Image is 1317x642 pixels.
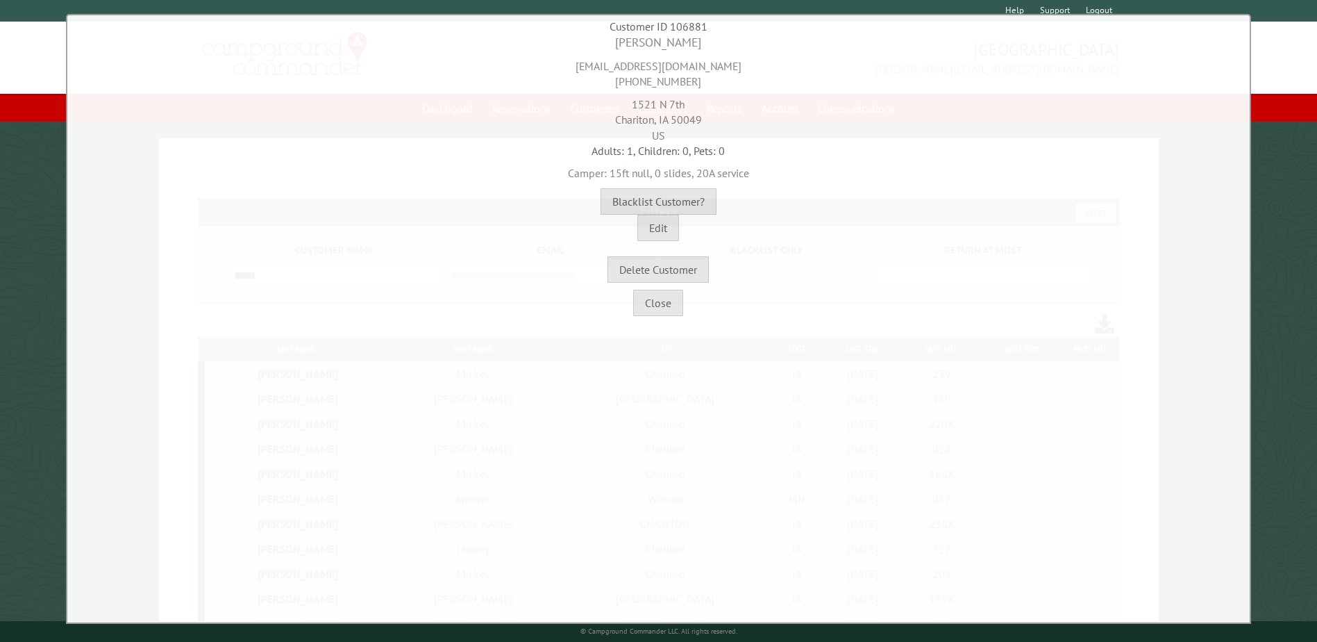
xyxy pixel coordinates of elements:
button: Blacklist Customer? [601,188,716,215]
div: Customer ID 106881 [71,19,1246,34]
button: Edit [637,215,679,241]
div: Camper: 15ft null, 0 slides, 20A service [71,158,1246,181]
div: 1521 N 7th Chariton, IA 50049 US [71,90,1246,143]
div: Adults: 1, Children: 0, Pets: 0 [71,143,1246,158]
button: Close [633,290,683,316]
div: [EMAIL_ADDRESS][DOMAIN_NAME] [PHONE_NUMBER] [71,51,1246,90]
button: Delete Customer [607,256,709,283]
div: [PERSON_NAME] [71,34,1246,51]
small: © Campground Commander LLC. All rights reserved. [580,627,737,636]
